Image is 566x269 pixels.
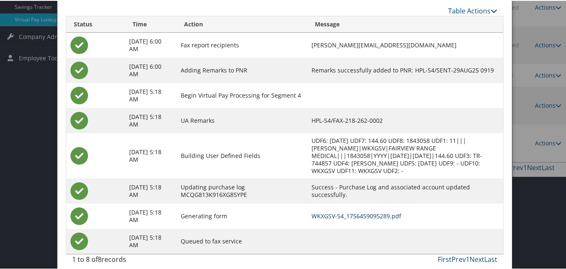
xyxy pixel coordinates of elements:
[72,253,169,268] div: 1 to 8 of records
[125,178,177,203] td: [DATE] 5:18 AM
[307,132,503,178] td: UDF6: [DATE] UDF7: 144.60 UDF8: 1843058 UDF1: 11|||[PERSON_NAME]|WKXGSV|FAIRVIEW RANGE MEDICAL|||...
[125,107,177,132] td: [DATE] 5:18 AM
[125,57,177,82] td: [DATE] 6:00 AM
[125,228,177,253] td: [DATE] 5:18 AM
[125,82,177,107] td: [DATE] 5:18 AM
[177,32,307,57] td: Fax report recipients
[125,32,177,57] td: [DATE] 6:00 AM
[177,203,307,228] td: Generating form
[452,254,466,263] a: Prev
[448,5,497,15] a: Table Actions
[438,254,452,263] a: First
[177,132,307,178] td: Building User Defined Fields
[66,16,125,32] th: Status: activate to sort column ascending
[125,203,177,228] td: [DATE] 5:18 AM
[307,16,503,32] th: Message: activate to sort column ascending
[484,254,497,263] a: Last
[125,132,177,178] td: [DATE] 5:18 AM
[307,32,503,57] td: [PERSON_NAME][EMAIL_ADDRESS][DOMAIN_NAME]
[177,178,307,203] td: Updating purchase log MCQG813K916XG85YPE
[98,254,101,263] span: 8
[307,107,503,132] td: HPL-S4/FAX-218-262-0002
[177,16,307,32] th: Action: activate to sort column ascending
[307,178,503,203] td: Success - Purchase Log and associated account updated successfully.
[307,57,503,82] td: Remarks successfully added to PNR: HPL-S4/SENT-29AUG25 0919
[312,211,401,219] a: WKXGSV-S4_1756459095289.pdf
[177,57,307,82] td: Adding Remarks to PNR
[125,16,177,32] th: Time: activate to sort column ascending
[466,254,470,263] a: 1
[177,228,307,253] td: Queued to fax service
[470,254,484,263] a: Next
[177,82,307,107] td: Begin Virtual Pay Processing for Segment 4
[177,107,307,132] td: UA Remarks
